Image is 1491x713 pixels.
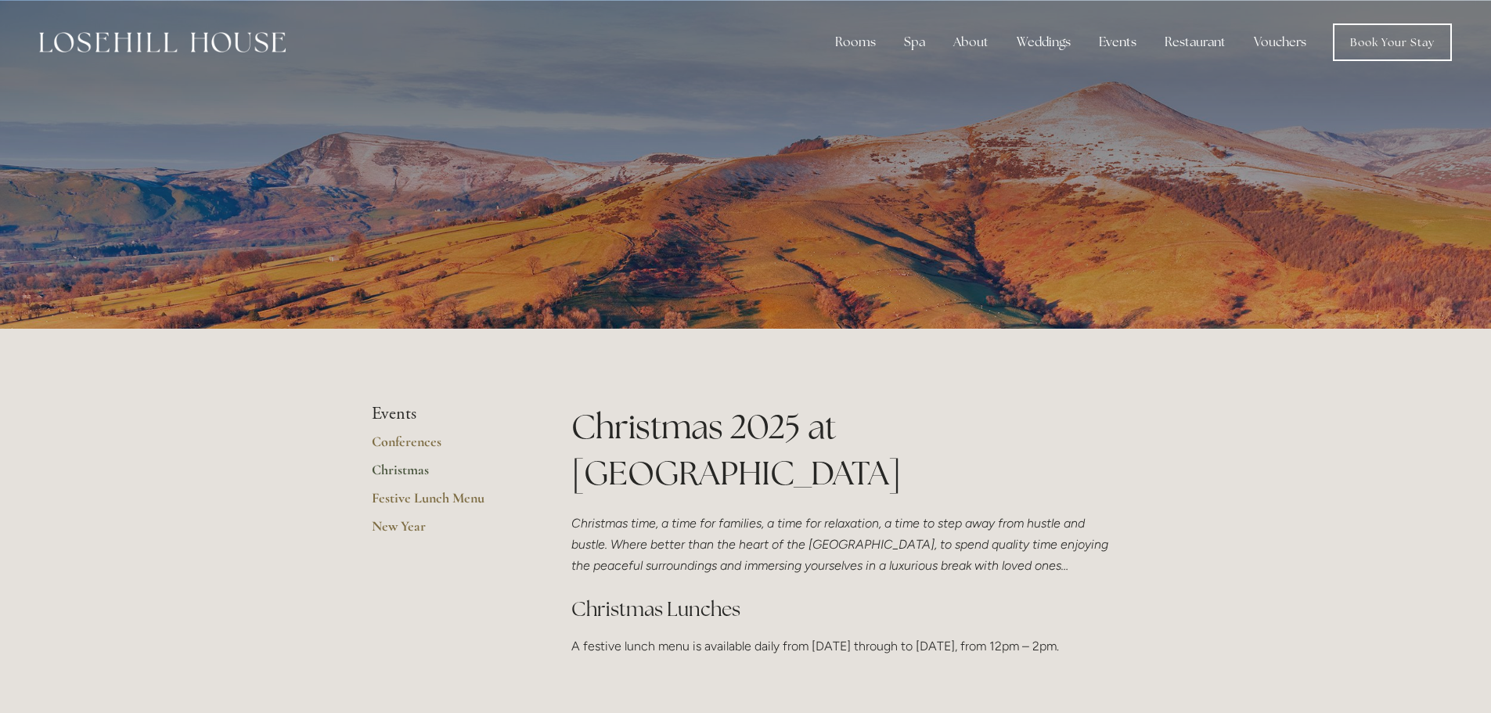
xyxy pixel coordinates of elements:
a: Vouchers [1241,27,1319,58]
h1: Christmas 2025 at [GEOGRAPHIC_DATA] [571,404,1120,496]
div: Rooms [823,27,888,58]
a: Christmas [372,461,521,489]
div: Spa [891,27,938,58]
li: Events [372,404,521,424]
h2: Christmas Lunches [571,596,1120,623]
div: About [941,27,1001,58]
em: Christmas time, a time for families, a time for relaxation, a time to step away from hustle and b... [571,516,1111,573]
a: Festive Lunch Menu [372,489,521,517]
img: Losehill House [39,32,286,52]
div: Restaurant [1152,27,1238,58]
div: Weddings [1004,27,1083,58]
a: Conferences [372,433,521,461]
p: A festive lunch menu is available daily from [DATE] through to [DATE], from 12pm – 2pm. [571,636,1120,657]
a: New Year [372,517,521,546]
a: Book Your Stay [1333,23,1452,61]
div: Events [1086,27,1149,58]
